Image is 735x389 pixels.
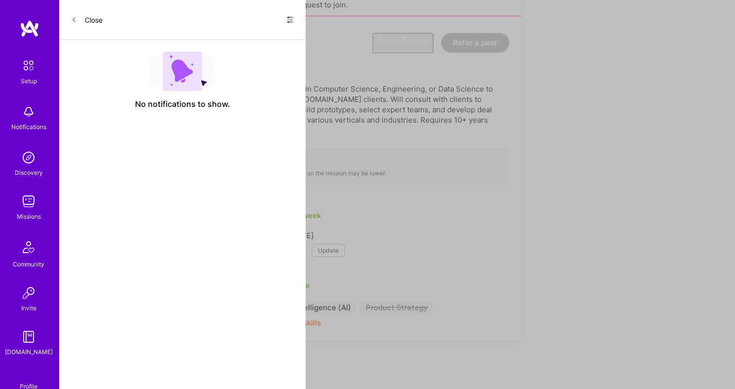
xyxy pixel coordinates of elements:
[21,303,36,313] div: Invite
[19,283,38,303] img: Invite
[19,102,38,122] img: bell
[13,259,44,269] div: Community
[71,12,103,28] button: Close
[19,192,38,211] img: teamwork
[150,52,215,91] img: empty
[19,327,38,347] img: guide book
[21,76,37,86] div: Setup
[135,99,230,109] span: No notifications to show.
[11,122,46,132] div: Notifications
[5,347,53,357] div: [DOMAIN_NAME]
[18,55,39,76] img: setup
[19,148,38,167] img: discovery
[15,167,43,178] div: Discovery
[17,235,40,259] img: Community
[17,211,41,222] div: Missions
[20,20,39,37] img: logo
